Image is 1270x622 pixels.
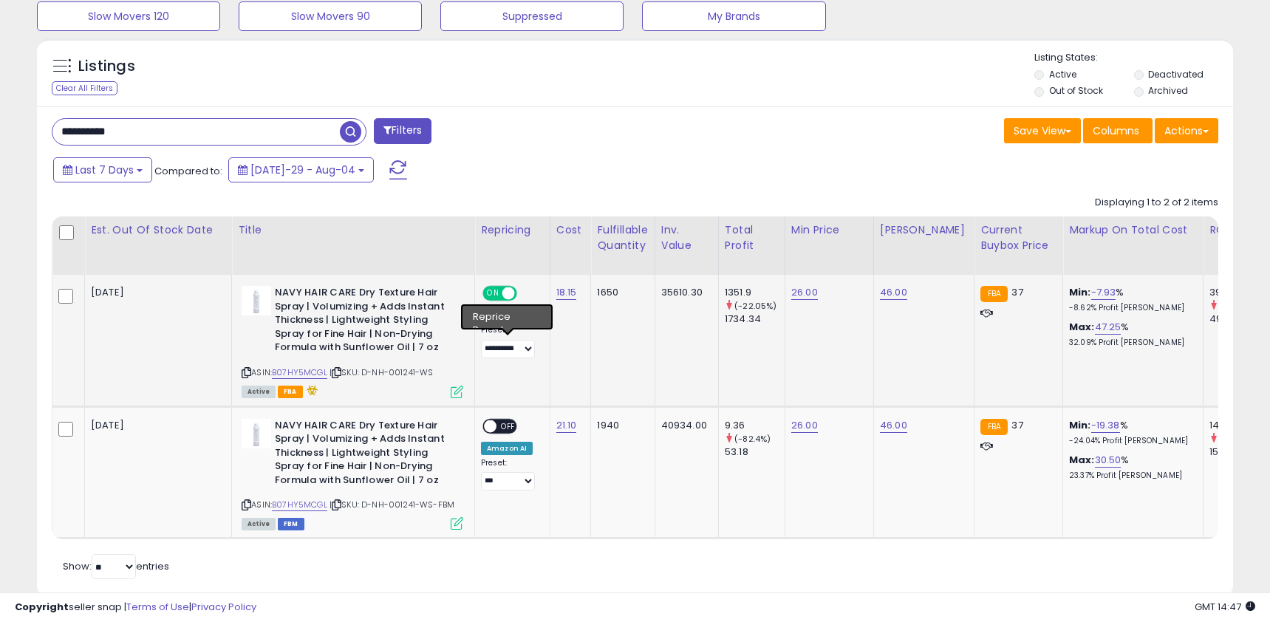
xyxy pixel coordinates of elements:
[239,1,422,31] button: Slow Movers 90
[191,600,256,614] a: Privacy Policy
[330,366,434,378] span: | SKU: D-NH-001241-WS
[725,222,779,253] div: Total Profit
[1069,418,1091,432] b: Min:
[1049,84,1103,97] label: Out of Stock
[1069,419,1192,446] div: %
[440,1,624,31] button: Suppressed
[642,1,825,31] button: My Brands
[1083,118,1153,143] button: Columns
[1095,196,1218,210] div: Displaying 1 to 2 of 2 items
[481,325,539,358] div: Preset:
[484,287,502,300] span: ON
[278,386,303,398] span: FBA
[1069,453,1095,467] b: Max:
[1148,84,1188,97] label: Archived
[1069,303,1192,313] p: -8.62% Profit [PERSON_NAME]
[1195,600,1255,614] span: 2025-08-12 14:47 GMT
[1209,222,1263,238] div: ROI
[980,286,1008,302] small: FBA
[880,222,968,238] div: [PERSON_NAME]
[1069,285,1091,299] b: Min:
[661,419,707,432] div: 40934.00
[238,222,468,238] div: Title
[791,285,818,300] a: 26.00
[374,118,431,144] button: Filters
[515,287,539,300] span: OFF
[1069,320,1095,334] b: Max:
[250,163,355,177] span: [DATE]-29 - Aug-04
[242,419,463,528] div: ASIN:
[481,222,544,238] div: Repricing
[242,386,276,398] span: All listings currently available for purchase on Amazon
[597,222,648,253] div: Fulfillable Quantity
[1093,123,1139,138] span: Columns
[1049,68,1076,81] label: Active
[75,163,134,177] span: Last 7 Days
[272,366,327,379] a: B07HY5MCGL
[1209,419,1269,432] div: 14.79%
[1095,320,1122,335] a: 47.25
[597,419,643,432] div: 1940
[91,419,220,432] p: [DATE]
[330,499,454,510] span: | SKU: D-NH-001241-WS-FBM
[1091,285,1116,300] a: -7.93
[725,312,785,326] div: 1734.34
[1011,285,1023,299] span: 37
[303,385,318,395] i: hazardous material
[1011,418,1023,432] span: 37
[734,300,776,312] small: (-22.05%)
[1148,68,1204,81] label: Deactivated
[15,600,69,614] strong: Copyright
[1069,286,1192,313] div: %
[1209,445,1269,459] div: 15.75%
[228,157,374,182] button: [DATE]-29 - Aug-04
[980,222,1056,253] div: Current Buybox Price
[725,445,785,459] div: 53.18
[880,285,907,300] a: 46.00
[1004,118,1081,143] button: Save View
[556,418,577,433] a: 21.10
[556,285,577,300] a: 18.15
[126,600,189,614] a: Terms of Use
[1069,321,1192,348] div: %
[725,286,785,299] div: 1351.9
[1209,312,1269,326] div: 49%
[242,286,463,396] div: ASIN:
[242,518,276,530] span: All listings currently available for purchase on Amazon
[481,442,533,455] div: Amazon AI
[1069,338,1192,348] p: 32.09% Profit [PERSON_NAME]
[1069,454,1192,481] div: %
[1069,222,1197,238] div: Markup on Total Cost
[980,419,1008,435] small: FBA
[275,286,454,358] b: NAVY HAIR CARE Dry Texture Hair Spray | Volumizing + Adds Instant Thickness | Lightweight Styling...
[1069,471,1192,481] p: 23.37% Profit [PERSON_NAME]
[556,222,585,238] div: Cost
[1155,118,1218,143] button: Actions
[91,286,220,299] p: [DATE]
[880,418,907,433] a: 46.00
[661,286,707,299] div: 35610.30
[597,286,643,299] div: 1650
[242,286,271,315] img: 317t6gji6qL._SL40_.jpg
[275,419,454,491] b: NAVY HAIR CARE Dry Texture Hair Spray | Volumizing + Adds Instant Thickness | Lightweight Styling...
[496,420,520,432] span: OFF
[91,222,225,238] div: Est. Out Of Stock Date
[791,418,818,433] a: 26.00
[1069,436,1192,446] p: -24.04% Profit [PERSON_NAME]
[52,81,117,95] div: Clear All Filters
[272,499,327,511] a: B07HY5MCGL
[1091,418,1120,433] a: -19.38
[661,222,712,253] div: Inv. value
[37,1,220,31] button: Slow Movers 120
[242,419,271,448] img: 317t6gji6qL._SL40_.jpg
[53,157,152,182] button: Last 7 Days
[1095,453,1122,468] a: 30.50
[481,309,539,322] div: Amazon AI *
[15,601,256,615] div: seller snap | |
[278,518,304,530] span: FBM
[63,559,169,573] span: Show: entries
[791,222,867,238] div: Min Price
[1063,216,1204,275] th: The percentage added to the cost of goods (COGS) that forms the calculator for Min & Max prices.
[78,56,135,77] h5: Listings
[1034,51,1233,65] p: Listing States:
